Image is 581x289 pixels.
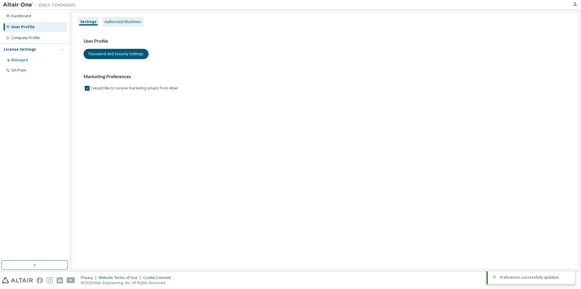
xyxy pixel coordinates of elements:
h3: User Profile [84,38,567,44]
div: User Profile [11,25,34,29]
div: Managed [11,58,28,62]
div: License Settings [4,47,36,52]
img: Altair One [3,2,79,8]
h3: Marketing Preferences [84,74,567,80]
div: Authorized Machines [104,19,141,24]
img: youtube.svg [67,277,75,284]
button: Password and Security Settings [84,49,149,59]
img: linkedin.svg [57,277,63,284]
div: Cookie Consent [143,275,174,280]
img: altair_logo.svg [2,277,33,284]
img: facebook.svg [37,277,43,284]
label: I would like to receive marketing emails from Altair [91,85,179,92]
div: Dashboard [11,14,31,18]
p: © 2025 Altair Engineering, Inc. All Rights Reserved. [81,280,174,285]
div: On Prem [11,68,26,73]
img: instagram.svg [47,277,53,284]
div: Website Terms of Use [99,275,143,280]
div: Settings [80,19,97,24]
div: Privacy [81,275,99,280]
div: Preferences successfully updated. [500,275,570,280]
div: Company Profile [11,35,40,40]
